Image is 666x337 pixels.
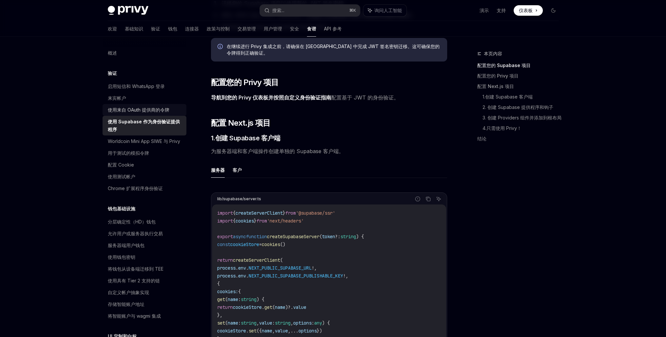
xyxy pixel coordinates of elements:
button: 切换暗模式 [548,5,559,16]
span: async [233,234,246,239]
a: 使用具有 Tier 2 支持的链 [103,275,186,287]
font: 3. 创建 Providers 组件并添加到根布局 [483,115,561,120]
span: set [249,328,257,334]
a: 政策与控制 [207,21,230,37]
font: 服务器 [211,167,225,173]
a: Chrome 扩展程序身份验证 [103,183,186,194]
span: cookieStore [233,304,262,310]
a: 连接器 [185,21,199,37]
font: 交易管理 [238,26,256,31]
span: . [246,273,249,279]
span: NEXT_PUBLIC_SUPABASE_URL [249,265,312,271]
font: 配置 Cookie [108,162,134,168]
font: 使用具有 Tier 2 支持的链 [108,278,160,283]
span: name [228,296,238,302]
font: 支持 [497,8,506,13]
font: Worldcoin Mini App SIWE 与 Privy [108,138,180,144]
font: 验证 [108,70,117,76]
span: const [217,241,230,247]
span: , [288,328,291,334]
font: 自定义帐户抽象实现 [108,290,149,295]
span: set [217,320,225,326]
a: Worldcoin Mini App SIWE 与 Privy [103,135,186,147]
button: 询问人工智能 [363,5,407,16]
a: 用户管理 [264,21,282,37]
font: 4.只需使用 Privy！ [483,125,522,131]
span: from [257,218,267,224]
a: 演示 [480,7,489,14]
span: import [217,218,233,224]
span: import [217,210,233,216]
span: value [293,304,306,310]
img: 深色标志 [108,6,148,15]
a: 使用来自 OAuth 提供商的令牌 [103,104,186,116]
span: any [314,320,322,326]
span: ( [280,257,283,263]
font: 仪表板 [519,8,533,13]
a: 欢迎 [108,21,117,37]
a: 仪表板 [514,5,543,16]
font: 基础知识 [125,26,143,31]
span: : [272,320,275,326]
span: env [238,273,246,279]
span: . [246,265,249,271]
span: ! [312,265,314,271]
span: }, [217,312,222,318]
font: Chrome 扩展程序身份验证 [108,186,163,191]
span: ( [225,296,228,302]
font: 演示 [480,8,489,13]
font: 安全 [290,26,299,31]
span: )?. [285,304,293,310]
font: 服务器端用户钱包 [108,242,144,248]
span: ) { [322,320,330,326]
a: 将钱包从设备端迁移到 TEE [103,263,186,275]
span: ) { [257,296,264,302]
span: value [275,328,288,334]
span: , [257,320,259,326]
font: 启用短信和 WhatsApp 登录 [108,83,165,89]
font: 政策与控制 [207,26,230,31]
span: : [238,320,241,326]
span: process [217,273,236,279]
span: options [298,328,317,334]
font: 用于测试的模拟令牌 [108,150,149,156]
a: 自定义帐户抽象实现 [103,287,186,298]
span: ) { [356,234,364,239]
font: 搜索... [272,8,284,13]
span: get [217,296,225,302]
span: ( [272,304,275,310]
span: ( [225,320,228,326]
span: string [275,320,291,326]
span: , [314,265,317,271]
span: string [241,320,257,326]
font: 2. 创建 Supabase 提供程序和钩子 [483,104,553,110]
font: 分层确定性（HD）钱包 [108,219,156,224]
span: createServerClient [236,210,283,216]
span: cookies [236,218,254,224]
font: 1.创建 Supabase 客户端 [211,134,280,142]
span: cookies: [217,289,238,294]
span: . [246,328,249,334]
span: , [346,273,348,279]
span: ... [291,328,298,334]
span: cookieStore [230,241,259,247]
span: createServerClient [233,257,280,263]
font: 配置您的 Supabase 项目 [477,62,531,68]
font: 导航到您的 Privy 仪表板并按照自定义身份验证指南 [211,94,331,101]
span: { [238,289,241,294]
a: 配置 Cookie [103,159,186,171]
span: return [217,304,233,310]
a: 钱包 [168,21,177,37]
font: 结论 [477,136,486,141]
span: { [233,210,236,216]
font: K [353,8,356,13]
a: 配置 Next.js 项目 [477,81,564,92]
span: ( [319,234,322,239]
span: 'next/headers' [267,218,304,224]
font: 为服务器端和客户端操作创建单独的 Supabase 客户端。 [211,148,344,154]
font: 验证 [151,26,160,31]
a: 3. 创建 Providers 组件并添加到根布局 [483,113,564,123]
span: name [275,304,285,310]
font: 使用钱包密钥 [108,254,135,260]
span: name [262,328,272,334]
